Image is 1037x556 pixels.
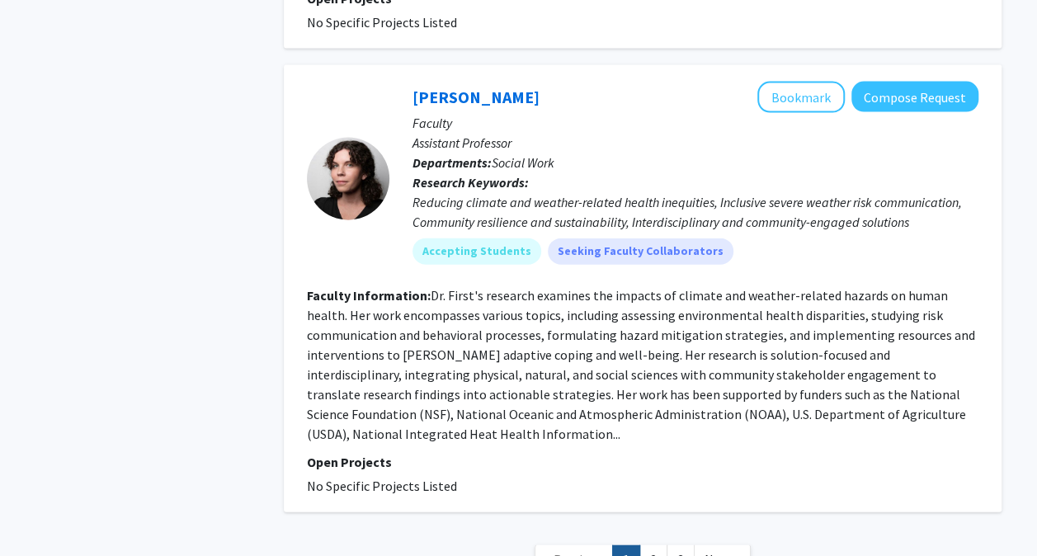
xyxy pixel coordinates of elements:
button: Compose Request to Jennifer First [851,82,978,112]
p: Faculty [412,113,978,133]
mat-chip: Seeking Faculty Collaborators [548,238,733,265]
b: Faculty Information: [307,287,431,304]
div: Reducing climate and weather-related health inequities, Inclusive severe weather risk communicati... [412,192,978,232]
span: Social Work [492,154,554,171]
b: Research Keywords: [412,174,529,191]
fg-read-more: Dr. First's research examines the impacts of climate and weather-related hazards on human health.... [307,287,975,442]
a: [PERSON_NAME] [412,87,540,107]
p: Open Projects [307,452,978,472]
b: Departments: [412,154,492,171]
iframe: Chat [12,482,70,544]
button: Add Jennifer First to Bookmarks [757,82,845,113]
span: No Specific Projects Listed [307,14,457,31]
span: No Specific Projects Listed [307,478,457,494]
p: Assistant Professor [412,133,978,153]
mat-chip: Accepting Students [412,238,541,265]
